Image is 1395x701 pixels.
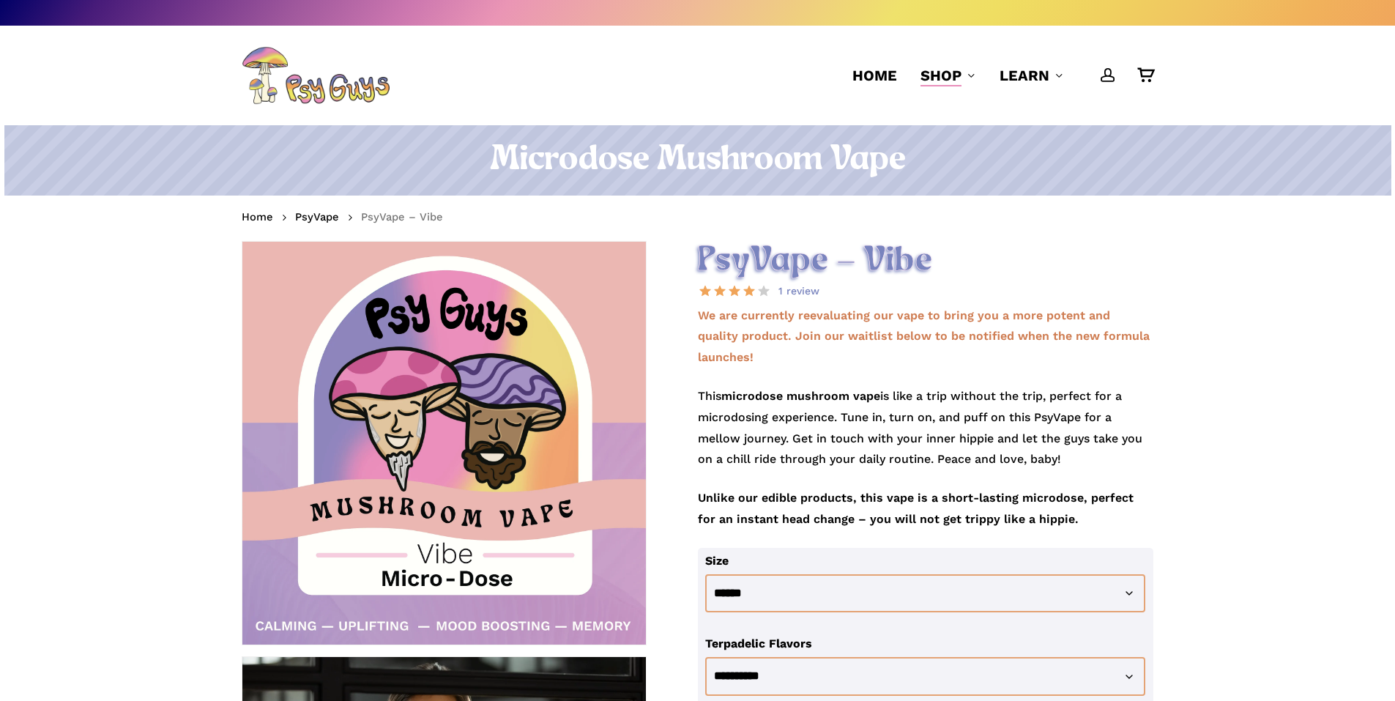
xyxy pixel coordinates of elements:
[361,210,443,223] span: PsyVape – Vibe
[242,140,1153,181] h1: Microdose Mushroom Vape
[920,65,976,86] a: Shop
[721,389,880,403] strong: microdose mushroom vape
[1000,65,1064,86] a: Learn
[705,554,729,568] label: Size
[841,26,1153,125] nav: Main Menu
[295,209,339,224] a: PsyVape
[698,386,1154,488] p: This is like a trip without the trip, perfect for a microdosing experience. Tune in, turn on, and...
[698,241,1154,281] h2: PsyVape – Vibe
[1137,67,1153,84] a: Cart
[705,637,812,650] label: Terpadelic Flavors
[1000,67,1049,84] span: Learn
[698,491,1134,526] strong: Unlike our edible products, this vape is a short-lasting microdose, perfect for an instant head c...
[852,65,897,86] a: Home
[242,209,273,224] a: Home
[920,67,961,84] span: Shop
[852,67,897,84] span: Home
[242,46,390,105] img: PsyGuys
[698,308,1150,365] strong: We are currently reevaluating our vape to bring you a more potent and quality product. Join our w...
